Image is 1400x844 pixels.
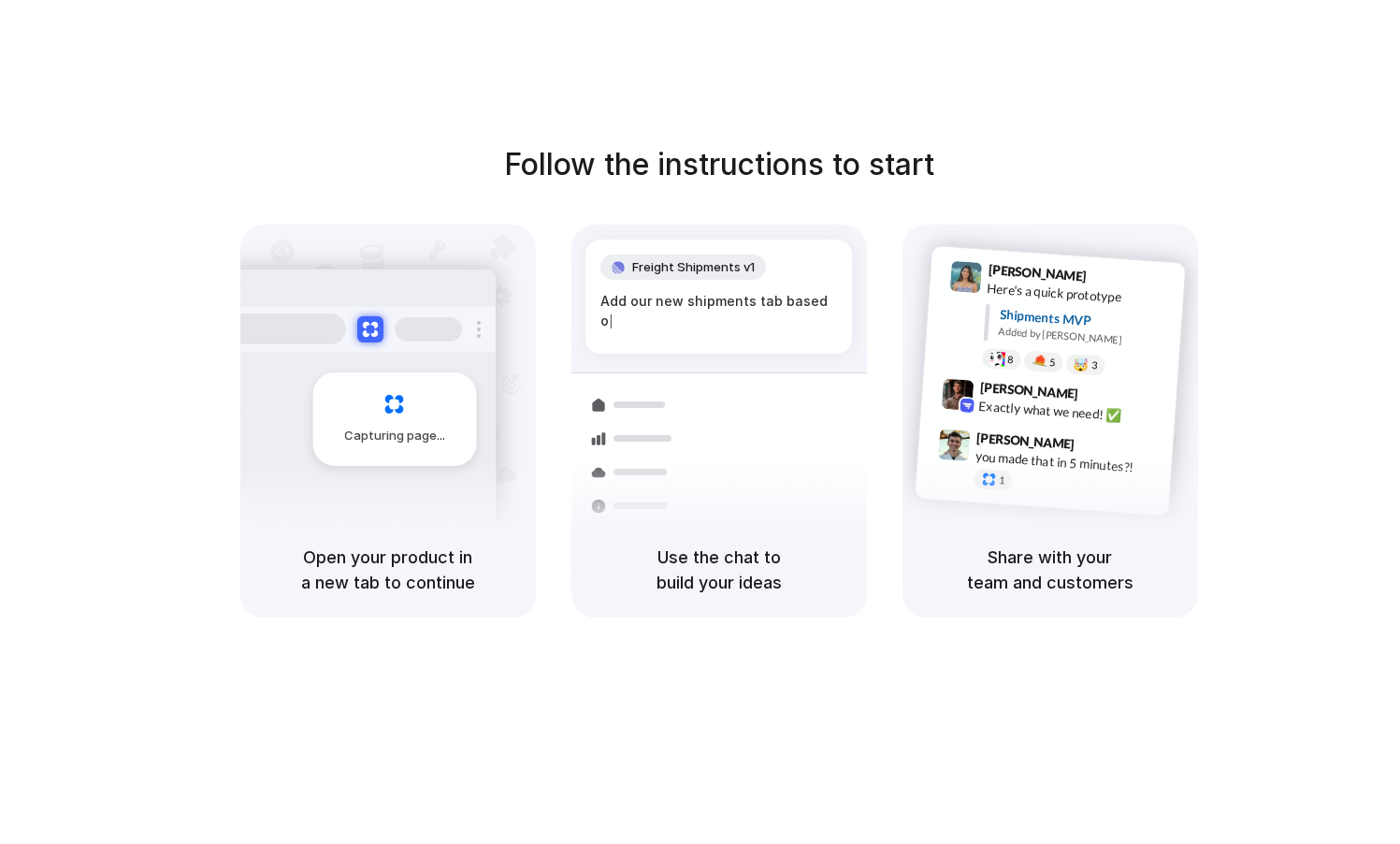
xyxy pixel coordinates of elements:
span: [PERSON_NAME] [979,377,1078,404]
h5: Use the chat to build your ideas [594,545,844,595]
span: [PERSON_NAME] [975,427,1075,454]
div: Added by [PERSON_NAME] [998,324,1170,351]
span: 5 [1048,357,1055,368]
div: Add our new shipments tab based o [600,291,837,331]
h5: Share with your team and customers [925,545,1176,595]
span: 8 [1006,354,1013,364]
span: [PERSON_NAME] [988,259,1087,286]
div: Here's a quick prototype [986,279,1173,311]
span: Capturing page [344,427,448,445]
div: Shipments MVP [999,305,1172,336]
span: 9:47 AM [1080,436,1119,458]
div: Exactly what we need! ✅ [978,396,1165,428]
div: 🤯 [1073,357,1089,371]
div: you made that in 5 minutes?! [974,446,1162,478]
span: | [609,313,613,328]
span: 1 [998,475,1004,486]
span: 3 [1090,360,1097,371]
span: 9:41 AM [1091,269,1130,291]
span: Freight Shipments v1 [632,258,755,277]
span: 9:42 AM [1083,386,1121,408]
h1: Follow the instructions to start [504,142,934,187]
h5: Open your product in a new tab to continue [263,545,513,595]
